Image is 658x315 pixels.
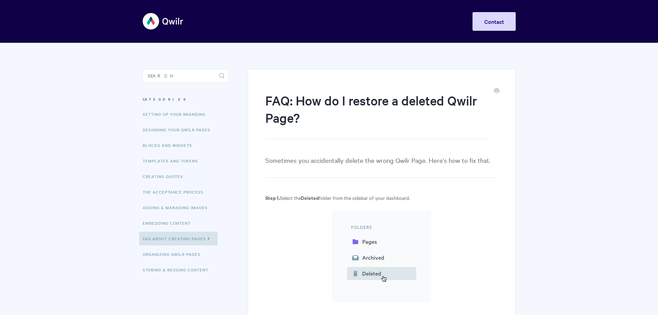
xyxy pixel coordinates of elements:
[143,185,209,199] a: The Acceptance Process
[265,194,280,201] strong: Step 1.
[143,263,213,277] a: Storing & Reusing Content
[143,169,188,183] a: Creating Quotes
[143,107,211,121] a: Setting up your Branding
[494,87,499,95] a: Print this Article
[265,194,498,202] p: Select the folder from the sidebar of your dashboard.
[143,69,229,83] input: Search
[143,247,206,261] a: Organizing Qwilr Pages
[143,216,196,230] a: Embedding Content
[143,138,197,152] a: Blocks and Widgets
[265,92,487,139] h1: FAQ: How do I restore a deleted Qwilr Page?
[139,232,218,245] a: FAQ About Creating Pages
[473,12,516,31] a: Contact
[265,155,498,178] p: Sometimes you accidentally delete the wrong Qwilr Page. Here's how to fix that.
[143,8,184,34] img: Qwilr Help Center
[143,123,216,137] a: Designing Your Qwilr Pages
[143,201,213,214] a: Adding & Managing Images
[301,194,319,201] strong: Deleted
[143,154,203,168] a: Templates and Tokens
[143,93,229,105] h3: Categories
